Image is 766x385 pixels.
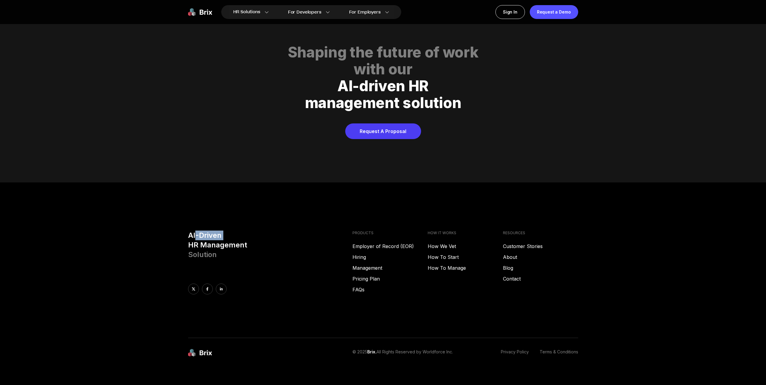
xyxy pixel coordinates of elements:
span: Brix. [367,349,377,354]
a: Contact [503,275,578,282]
div: Shaping the future of work [195,44,571,61]
h3: AI-Driven HR Management [188,231,348,259]
span: HR Solutions [233,7,260,17]
a: Blog [503,264,578,272]
a: Customer Stories [503,243,578,250]
a: Request A Proposal [345,123,421,139]
p: © 2025 All Rights Reserved by Worldforce Inc. [352,349,453,357]
span: For Employers [349,9,381,15]
a: About [503,253,578,261]
div: with our [195,61,571,78]
a: How We Vet [428,243,503,250]
a: Hiring [352,253,428,261]
span: Solution [188,250,217,259]
a: Terms & Conditions [540,349,578,357]
a: Request a Demo [530,5,578,19]
h4: RESOURCES [503,231,578,235]
a: How To Start [428,253,503,261]
div: AI-driven HR [195,78,571,95]
a: How To Manage [428,264,503,272]
img: brix [188,349,212,357]
a: Sign In [495,5,525,19]
span: For Developers [288,9,321,15]
a: Employer of Record (EOR) [352,243,428,250]
h4: HOW IT WORKS [428,231,503,235]
a: Privacy Policy [501,349,529,357]
div: management solution [195,95,571,111]
a: FAQs [352,286,428,293]
h4: PRODUCTS [352,231,428,235]
a: Pricing Plan [352,275,428,282]
a: Management [352,264,428,272]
